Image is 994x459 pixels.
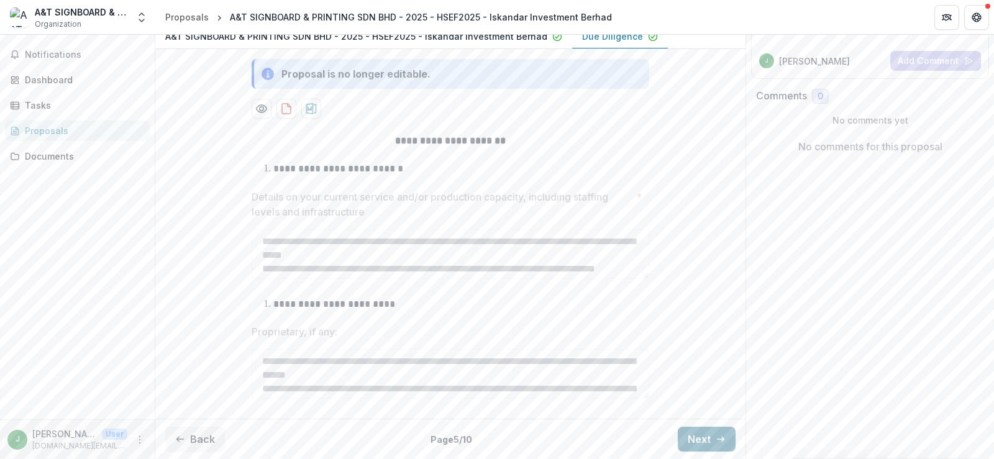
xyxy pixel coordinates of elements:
button: Notifications [5,45,150,65]
div: A&T SIGNBOARD & PRINTING SDN BHD [35,6,128,19]
button: download-proposal [276,99,296,119]
a: Documents [5,146,150,166]
a: Dashboard [5,70,150,90]
div: Proposals [25,124,140,137]
div: Tasks [25,99,140,112]
p: Proprietary, if any: [252,324,337,339]
p: [PERSON_NAME] [779,55,850,68]
span: Organization [35,19,81,30]
button: Partners [934,5,959,30]
h2: Comments [756,90,807,102]
p: [DOMAIN_NAME][EMAIL_ADDRESS][DOMAIN_NAME] [32,440,127,452]
button: Add Comment [890,51,981,71]
button: Open entity switcher [133,5,150,30]
button: Get Help [964,5,989,30]
p: A&T SIGNBOARD & PRINTING SDN BHD - 2025 - HSEF2025 - Iskandar Investment Berhad [165,30,547,43]
p: Due Diligence [582,30,643,43]
p: [PERSON_NAME] [32,427,97,440]
a: Proposals [5,120,150,141]
a: Proposals [160,8,214,26]
button: Preview 5060f310-4e48-43aa-88d9-1cfe6985efb4-1.pdf [252,99,271,119]
button: Back [165,427,225,452]
button: More [132,432,147,447]
button: Next [678,427,736,452]
div: James [765,58,768,64]
p: User [102,429,127,440]
p: No comments for this proposal [798,139,942,154]
div: Proposal is no longer editable. [281,66,431,81]
div: Dashboard [25,73,140,86]
span: Notifications [25,50,145,60]
span: 0 [818,91,823,102]
p: Details on your current service and/or production capacity, including staffing levels and infrast... [252,189,631,219]
div: A&T SIGNBOARD & PRINTING SDN BHD - 2025 - HSEF2025 - Iskandar Investment Berhad [230,11,612,24]
button: download-proposal [301,99,321,119]
p: No comments yet [756,114,984,127]
nav: breadcrumb [160,8,617,26]
p: Page 5 / 10 [431,433,472,446]
div: James [16,435,20,443]
div: Proposals [165,11,209,24]
img: A&T SIGNBOARD & PRINTING SDN BHD [10,7,30,27]
div: Documents [25,150,140,163]
a: Tasks [5,95,150,116]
